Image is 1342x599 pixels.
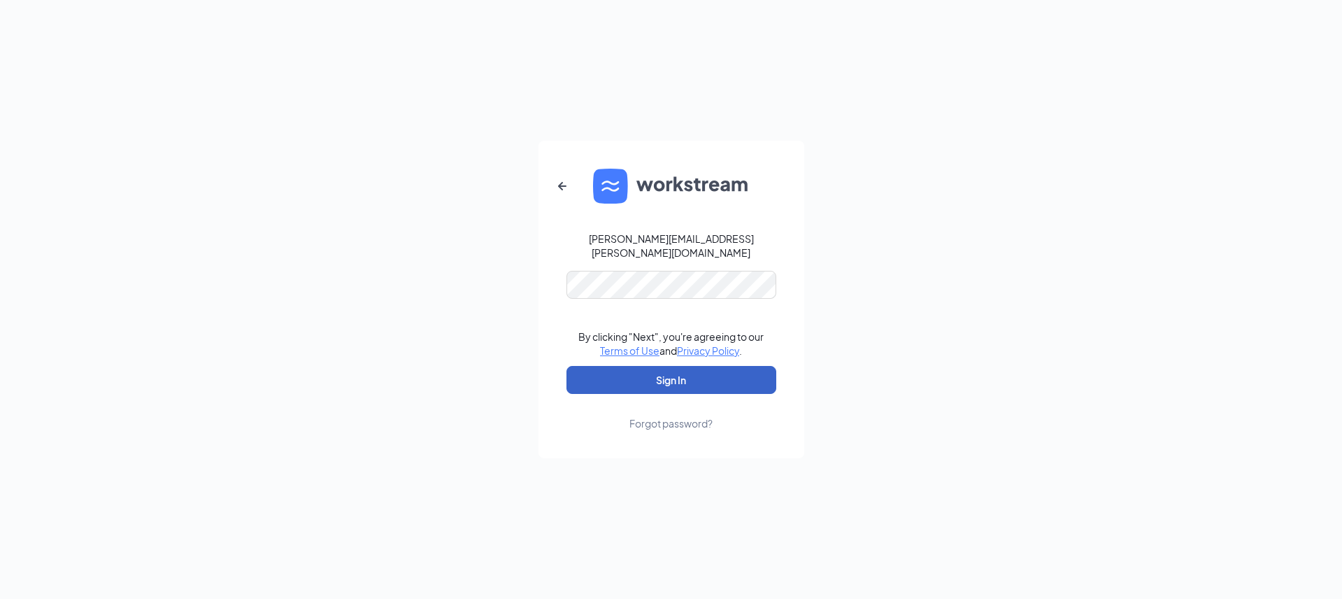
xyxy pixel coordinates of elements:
a: Terms of Use [600,344,659,357]
button: ArrowLeftNew [545,169,579,203]
img: WS logo and Workstream text [593,169,750,204]
div: By clicking "Next", you're agreeing to our and . [578,330,764,358]
a: Privacy Policy [677,344,739,357]
button: Sign In [566,366,776,394]
div: [PERSON_NAME][EMAIL_ADDRESS][PERSON_NAME][DOMAIN_NAME] [566,232,776,260]
svg: ArrowLeftNew [554,178,571,195]
a: Forgot password? [629,394,713,430]
div: Forgot password? [629,416,713,430]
